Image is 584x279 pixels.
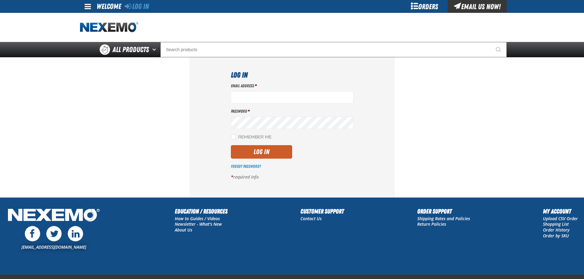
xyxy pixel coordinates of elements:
[175,221,222,227] a: Newsletter - What's New
[543,221,569,227] a: Shopping List
[21,244,86,250] a: [EMAIL_ADDRESS][DOMAIN_NAME]
[300,216,322,221] a: Contact Us
[543,227,570,233] a: Order History
[491,42,507,57] button: Start Searching
[417,216,470,221] a: Shipping Rates and Policies
[543,216,578,221] a: Upload CSV Order
[231,174,353,180] p: required info
[231,145,292,159] button: Log In
[417,207,470,216] h2: Order Support
[543,207,578,216] h2: My Account
[175,207,227,216] h2: Education / Resources
[231,83,353,89] label: Email Address
[6,207,101,225] img: Nexemo Logo
[125,2,149,11] a: Log In
[231,70,353,81] h1: Log In
[175,216,220,221] a: How to Guides / Videos
[231,108,353,114] label: Password
[231,134,272,140] label: Remember Me
[80,22,138,33] a: Home
[113,44,149,55] span: All Products
[175,227,192,233] a: About Us
[150,42,160,57] button: Open All Products pages
[231,134,236,139] input: Remember Me
[300,207,344,216] h2: Customer Support
[80,22,138,33] img: Nexemo logo
[231,164,261,169] a: Forgot Password?
[417,221,446,227] a: Return Policies
[160,42,507,57] input: Search
[543,233,569,239] a: Order by SKU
